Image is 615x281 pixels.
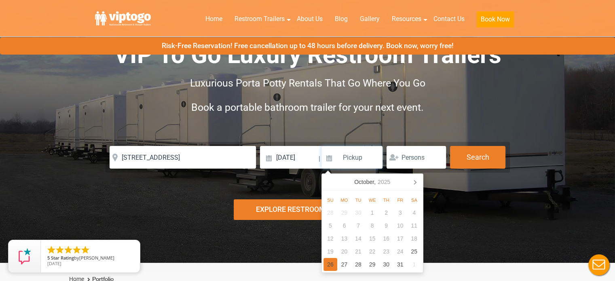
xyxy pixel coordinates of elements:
[323,245,338,258] div: 19
[386,10,427,28] a: Resources
[190,77,425,89] span: Luxurious Porta Potty Rentals That Go Where You Go
[323,195,338,205] div: Su
[379,232,393,245] div: 16
[407,258,421,271] div: 1
[260,146,318,169] input: Delivery
[234,199,381,220] div: Explore Restroom Trailers
[365,195,379,205] div: We
[365,219,379,232] div: 8
[47,255,50,261] span: 5
[379,245,393,258] div: 23
[393,232,407,245] div: 17
[583,249,615,281] button: Live Chat
[291,10,329,28] a: About Us
[337,219,351,232] div: 6
[354,10,386,28] a: Gallery
[47,256,133,261] span: by
[47,260,61,266] span: [DATE]
[337,232,351,245] div: 13
[379,206,393,219] div: 2
[351,232,366,245] div: 14
[191,101,424,113] span: Book a portable bathroom trailer for your next event.
[407,206,421,219] div: 4
[63,245,73,255] li: 
[199,10,228,28] a: Home
[393,206,407,219] div: 3
[393,219,407,232] div: 10
[337,258,351,271] div: 27
[365,232,379,245] div: 15
[323,232,338,245] div: 12
[379,258,393,271] div: 30
[379,195,393,205] div: Th
[337,245,351,258] div: 20
[337,195,351,205] div: Mo
[407,232,421,245] div: 18
[323,206,338,219] div: 28
[55,245,65,255] li: 
[110,146,256,169] input: Where do you need your restroom?
[393,195,407,205] div: Fr
[471,10,520,32] a: Book Now
[365,245,379,258] div: 22
[319,146,320,172] span: |
[46,245,56,255] li: 
[114,40,501,69] span: VIP To Go Luxury Restroom Trailers
[407,195,421,205] div: Sa
[321,146,383,169] input: Pickup
[51,255,74,261] span: Star Rating
[228,10,291,28] a: Restroom Trailers
[477,11,514,27] button: Book Now
[393,245,407,258] div: 24
[351,175,393,188] div: October,
[365,206,379,219] div: 1
[450,146,505,169] button: Search
[329,10,354,28] a: Blog
[351,195,366,205] div: Tu
[351,206,366,219] div: 30
[72,245,82,255] li: 
[323,258,338,271] div: 26
[427,10,471,28] a: Contact Us
[387,146,446,169] input: Persons
[351,219,366,232] div: 7
[337,206,351,219] div: 29
[17,248,33,264] img: Review Rating
[80,245,90,255] li: 
[378,177,390,187] i: 2025
[365,258,379,271] div: 29
[79,255,114,261] span: [PERSON_NAME]
[351,245,366,258] div: 21
[379,219,393,232] div: 9
[393,258,407,271] div: 31
[323,219,338,232] div: 5
[407,245,421,258] div: 25
[407,219,421,232] div: 11
[351,258,366,271] div: 28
